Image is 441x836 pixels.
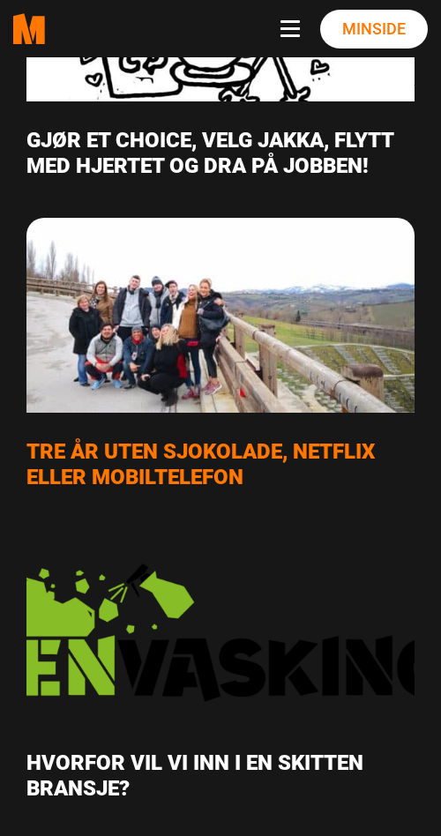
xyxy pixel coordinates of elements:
a: Minside [320,10,428,49]
a: Les mer om Gjør et Choice, velg jakka, flytt med hjertet og dra på Jobben! main title [26,128,393,178]
a: Les mer om Hvorfor vil vi inn i en skitten bransje? main title [26,750,363,801]
a: Les mer om Tre år uten sjokolade, netflix eller mobiltelefon featured image [26,303,415,325]
button: Navbar toggle button [280,20,307,38]
a: Les mer om Hvorfor vil vi inn i en skitten bransje? featured image [26,615,415,636]
img: Renvasking med skum og mer [26,529,415,723]
a: Les mer om Tre år uten sjokolade, netflix eller mobiltelefon main title [26,439,375,489]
